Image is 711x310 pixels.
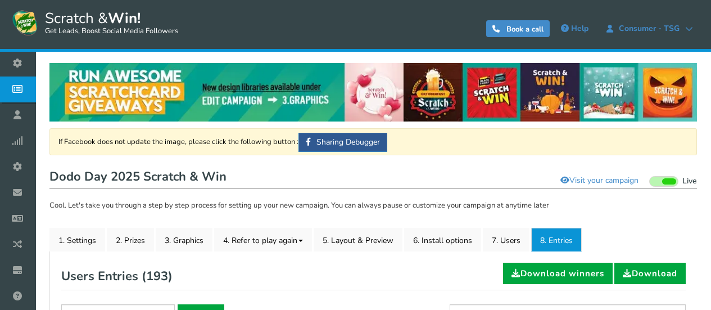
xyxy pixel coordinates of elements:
[486,20,550,37] a: Book a call
[49,167,697,189] h1: Dodo Day 2025 Scratch & Win
[614,263,686,284] a: Download
[682,176,697,187] span: Live
[45,27,178,36] small: Get Leads, Boost Social Media Followers
[49,228,105,251] a: 1. Settings
[571,23,588,34] span: Help
[298,133,387,152] a: Sharing Debugger
[555,20,594,38] a: Help
[107,228,154,251] a: 2. Prizes
[314,228,402,251] a: 5. Layout & Preview
[664,263,711,310] iframe: LiveChat chat widget
[61,263,173,290] h2: Users Entries ( )
[214,228,312,251] a: 4. Refer to play again
[613,24,685,33] span: Consumer - TSG
[108,8,141,28] strong: Win!
[49,128,697,155] div: If Facebook does not update the image, please click the following button :
[483,228,529,251] a: 7. Users
[146,268,168,285] span: 193
[553,171,646,190] a: Visit your campaign
[506,24,544,34] span: Book a call
[39,8,178,37] span: Scratch &
[11,8,178,37] a: Scratch &Win! Get Leads, Boost Social Media Followers
[49,200,697,212] p: Cool. Let's take you through a step by step process for setting up your new campaign. You can alw...
[531,228,582,251] a: 8. Entries
[404,228,481,251] a: 6. Install options
[49,63,697,122] img: festival-poster-2020.webp
[156,228,212,251] a: 3. Graphics
[11,8,39,37] img: Scratch and Win
[503,263,613,284] a: Download winners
